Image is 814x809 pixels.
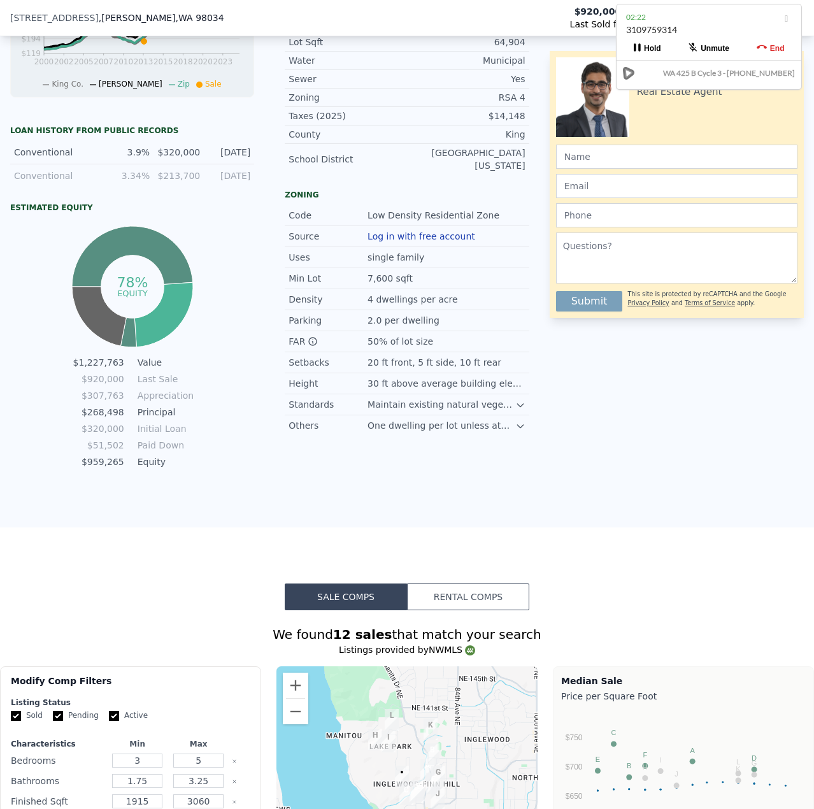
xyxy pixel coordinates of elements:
[410,781,424,803] div: 12346 76th Ave NE
[289,153,407,166] div: School District
[10,203,254,213] div: Estimated Equity
[385,709,399,731] div: 7016 NE 138th St
[107,169,150,182] div: 3.34%
[11,675,250,698] div: Modify Comp Filters
[117,275,148,290] tspan: 78%
[426,773,440,794] div: 12502 79th Ave NE
[368,335,436,348] div: 50% of lot size
[333,627,392,642] strong: 12 sales
[99,80,162,89] span: [PERSON_NAME]
[627,286,797,311] div: This site is protected by reCAPTCHA and the Google and apply.
[368,729,382,750] div: 13245 67th Ave NE
[431,787,445,809] div: 8026 NE 122nd Pl
[11,752,104,770] div: Bedrooms
[736,758,740,766] text: L
[407,36,525,48] div: 64,904
[154,57,173,66] tspan: 2015
[407,91,525,104] div: RSA 4
[73,422,125,436] td: $320,000
[176,13,224,23] span: , WA 98034
[173,57,193,66] tspan: 2018
[117,288,148,297] tspan: equity
[736,765,741,773] text: K
[289,73,407,85] div: Sewer
[171,739,227,749] div: Max
[109,711,119,721] input: Active
[283,673,308,698] button: Zoom in
[285,190,529,200] div: Zoning
[208,169,250,182] div: [DATE]
[213,57,233,66] tspan: 2023
[407,128,525,141] div: King
[193,57,213,66] tspan: 2020
[11,710,43,721] label: Sold
[289,209,368,222] div: Code
[675,770,678,778] text: J
[596,755,600,763] text: E
[73,389,125,403] td: $307,763
[556,291,623,311] button: Submit
[52,80,83,89] span: King Co.
[11,711,21,721] input: Sold
[205,80,222,89] span: Sale
[556,203,797,227] input: Phone
[208,146,250,159] div: [DATE]
[73,438,125,452] td: $51,502
[368,209,502,222] div: Low Density Residential Zone
[289,293,368,306] div: Density
[99,11,224,24] span: , [PERSON_NAME]
[411,780,425,801] div: 12357 76th Ct NE
[135,405,192,419] td: Principal
[368,314,442,327] div: 2.0 per dwelling
[289,335,368,348] div: FAR
[643,763,648,771] text: H
[561,675,806,687] div: Median Sale
[135,372,192,386] td: Last Sale
[566,792,583,801] text: $650
[109,710,148,721] label: Active
[14,169,99,182] div: Conventional
[178,80,190,89] span: Zip
[368,419,515,432] div: One dwelling per lot unless attached accessory dwelling unit, hazardous liquid pipeline restricti...
[107,146,150,159] div: 3.9%
[289,91,407,104] div: Zoning
[407,583,529,610] button: Rental Comps
[14,146,99,159] div: Conventional
[232,759,237,764] button: Clear
[114,57,134,66] tspan: 2010
[575,5,622,18] span: $920,000
[73,455,125,469] td: $959,265
[135,438,192,452] td: Paid Down
[289,356,368,369] div: Setbacks
[232,799,237,805] button: Clear
[368,377,525,390] div: 30 ft above average building elevation
[157,146,200,159] div: $320,000
[685,299,735,306] a: Terms of Service
[407,54,525,67] div: Municipal
[73,405,125,419] td: $268,498
[74,57,94,66] tspan: 2005
[289,230,368,243] div: Source
[157,169,200,182] div: $213,700
[73,355,125,369] td: $1,227,763
[289,419,368,432] div: Others
[627,762,631,770] text: B
[407,147,525,172] div: [GEOGRAPHIC_DATA][US_STATE]
[556,145,797,169] input: Name
[566,762,583,771] text: $700
[135,422,192,436] td: Initial Loan
[289,36,407,48] div: Lot Sqft
[420,759,434,781] div: 12723 Juanita Dr NE
[53,710,99,721] label: Pending
[660,756,662,764] text: I
[752,759,757,767] text: G
[285,583,407,610] button: Sale Comps
[289,110,407,122] div: Taxes (2025)
[54,57,74,66] tspan: 2002
[570,18,626,31] span: Last Sold for
[382,731,396,752] div: 13303 70th Pl NE
[11,772,104,790] div: Bathrooms
[561,687,806,705] div: Price per Square Foot
[11,739,104,749] div: Characteristics
[73,372,125,386] td: $920,000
